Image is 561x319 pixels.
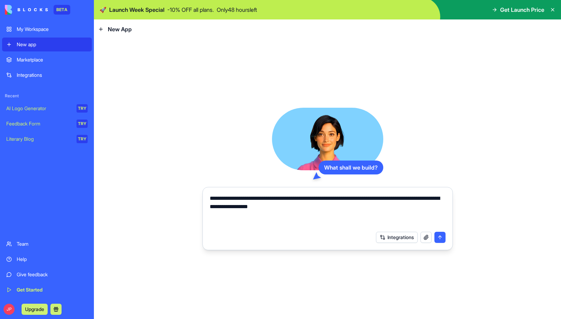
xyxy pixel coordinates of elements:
span: 🚀 [99,6,106,14]
a: Feedback FormTRY [2,117,92,131]
a: Marketplace [2,53,92,67]
a: Team [2,237,92,251]
a: Upgrade [22,305,48,312]
div: Give feedback [17,271,88,278]
div: Get Started [17,286,88,293]
a: Give feedback [2,268,92,281]
div: AI Logo Generator [6,105,72,112]
button: Integrations [376,232,418,243]
span: New App [108,25,132,33]
span: JP [3,304,15,315]
img: logo [5,5,48,15]
a: AI Logo GeneratorTRY [2,101,92,115]
div: BETA [54,5,70,15]
button: Upgrade [22,304,48,315]
div: Team [17,240,88,247]
a: New app [2,38,92,51]
span: Recent [2,93,92,99]
a: My Workspace [2,22,92,36]
a: Literary BlogTRY [2,132,92,146]
div: New app [17,41,88,48]
span: Launch Week Special [109,6,165,14]
div: Marketplace [17,56,88,63]
div: TRY [77,135,88,143]
a: Integrations [2,68,92,82]
div: Feedback Form [6,120,72,127]
div: Help [17,256,88,263]
a: Help [2,252,92,266]
div: What shall we build? [319,161,383,174]
div: My Workspace [17,26,88,33]
div: TRY [77,104,88,113]
div: Integrations [17,72,88,79]
div: Literary Blog [6,136,72,142]
a: BETA [5,5,70,15]
p: Only 48 hours left [217,6,257,14]
p: - 10 % OFF all plans. [167,6,214,14]
div: TRY [77,120,88,128]
span: Get Launch Price [500,6,544,14]
a: Get Started [2,283,92,297]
